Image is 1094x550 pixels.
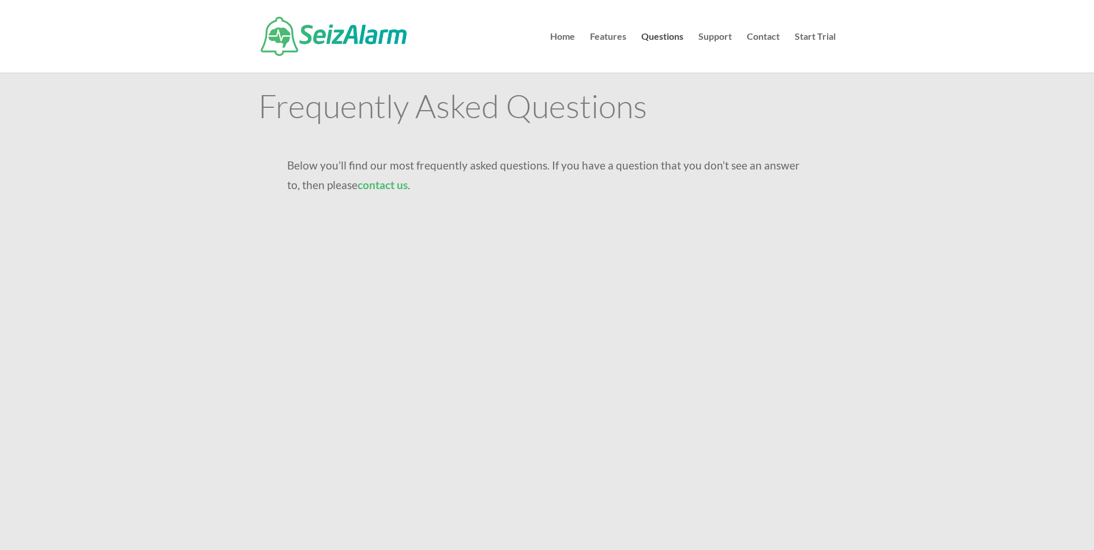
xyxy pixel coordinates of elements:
[258,89,836,127] h1: Frequently Asked Questions
[287,156,807,195] p: Below you’ll find our most frequently asked questions. If you have a question that you don’t see ...
[698,32,732,73] a: Support
[991,505,1081,537] iframe: Help widget launcher
[550,32,575,73] a: Home
[641,32,683,73] a: Questions
[747,32,780,73] a: Contact
[590,32,626,73] a: Features
[358,178,408,191] a: contact us
[261,17,407,56] img: SeizAlarm
[795,32,836,73] a: Start Trial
